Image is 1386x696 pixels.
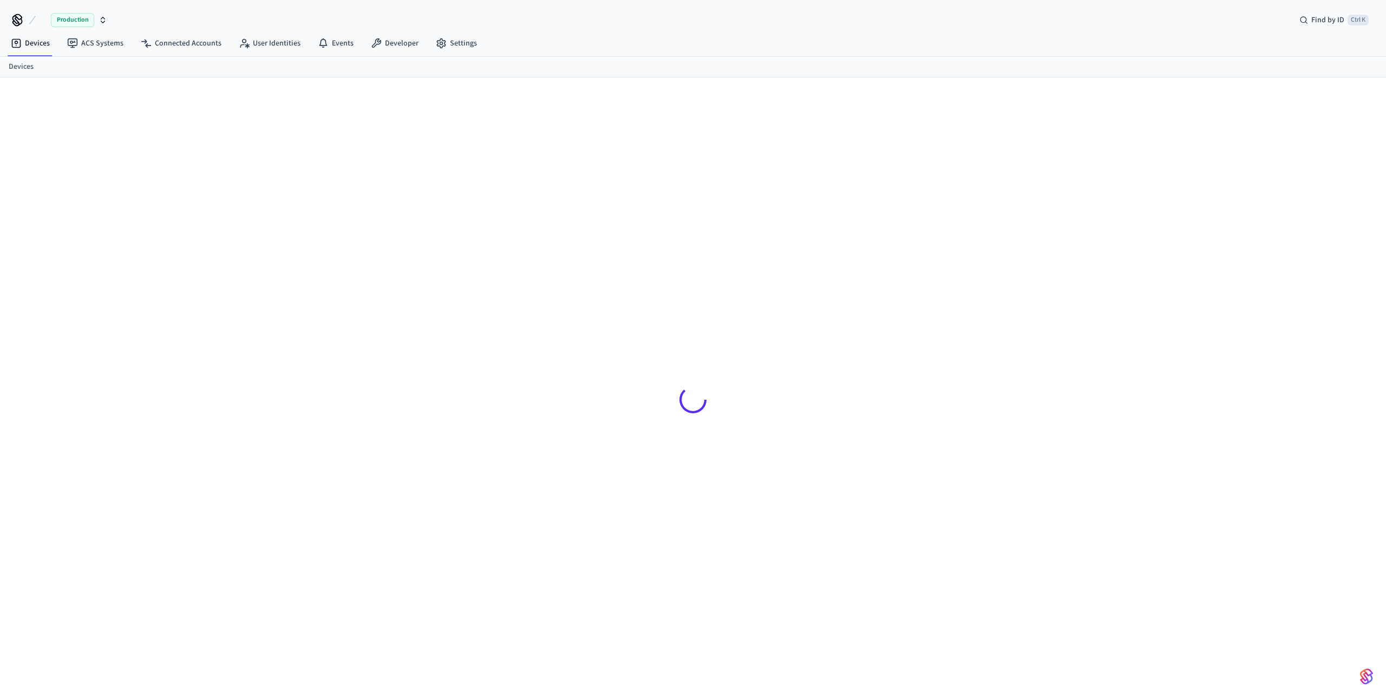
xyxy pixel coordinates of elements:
[309,34,362,53] a: Events
[132,34,230,53] a: Connected Accounts
[1348,15,1369,25] span: Ctrl K
[1360,668,1373,685] img: SeamLogoGradient.69752ec5.svg
[58,34,132,53] a: ACS Systems
[2,34,58,53] a: Devices
[9,61,34,73] a: Devices
[1311,15,1344,25] span: Find by ID
[362,34,427,53] a: Developer
[1291,10,1377,30] div: Find by IDCtrl K
[51,13,94,27] span: Production
[427,34,486,53] a: Settings
[230,34,309,53] a: User Identities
